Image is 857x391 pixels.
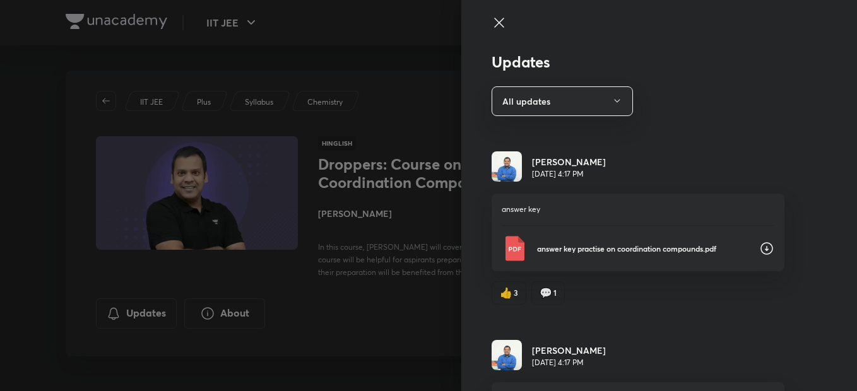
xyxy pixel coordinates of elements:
[492,53,784,71] h3: Updates
[532,357,606,368] p: [DATE] 4:17 PM
[540,287,552,298] span: comment
[492,86,633,116] button: All updates
[553,287,557,298] span: 1
[502,236,527,261] img: Pdf
[492,340,522,370] img: Avatar
[532,155,606,168] h6: [PERSON_NAME]
[532,344,606,357] h6: [PERSON_NAME]
[492,151,522,182] img: Avatar
[502,204,774,215] p: answer key
[500,287,512,298] span: like
[514,287,518,298] span: 3
[537,243,749,254] p: answer key practise on coordination compounds.pdf
[532,168,606,180] p: [DATE] 4:17 PM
